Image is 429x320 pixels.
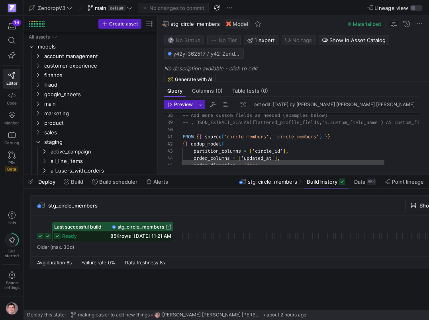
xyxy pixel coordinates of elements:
[12,19,21,26] div: 16
[44,61,153,70] span: customer experience
[27,166,154,175] div: Press SPACE to select this row.
[249,148,252,154] span: [
[3,230,20,261] button: Getstarted
[143,175,172,188] button: Alerts
[182,112,322,118] span: -- Add more custom fields as needed (examples belo
[60,175,87,188] button: Build
[327,134,330,140] span: }
[118,224,164,230] span: stg_circle_members
[44,99,153,109] span: main
[215,88,223,93] span: (0)
[3,128,20,148] a: Catalog
[27,99,154,109] div: Press SPACE to select this row.
[255,37,275,43] span: 1 expert
[274,155,277,161] span: ]
[274,134,319,140] span: 'circle_members'
[164,48,244,59] button: y42y-362517 / y42_ZendropV3_main / stg_circle_members
[125,260,158,266] span: Data freshness
[88,175,141,188] button: Build scheduler
[322,112,327,118] span: w)
[44,71,153,80] span: finance
[44,128,153,137] span: sales
[108,5,125,11] span: default
[81,260,106,266] span: Failure rate
[329,37,386,43] span: Show in Asset Catalog
[286,148,288,154] span: ,
[44,118,153,128] span: product
[160,260,165,266] span: 8s
[185,141,188,147] span: {
[196,134,199,140] span: {
[233,155,235,161] span: =
[27,61,154,70] div: Press SPACE to select this row.
[251,102,415,107] div: Last edit: [DATE] by [PERSON_NAME] [PERSON_NAME] [PERSON_NAME]
[51,166,153,175] span: all_users_with_orders
[164,126,173,133] div: 40
[168,37,200,43] span: No Status
[54,224,102,230] span: Last successful build
[6,81,18,85] span: Editor
[27,109,154,118] div: Press SPACE to select this row.
[29,34,50,40] div: All assets
[44,80,153,89] span: fraud
[164,140,173,147] div: 42
[69,310,308,320] button: making easier to add new thingshttps://storage.googleapis.com/y42-prod-data-exchange/images/G2kHv...
[164,35,204,45] button: No statusNo Status
[27,137,154,147] div: Press SPACE to select this row.
[3,89,20,109] a: Code
[164,155,173,162] div: 44
[182,134,194,140] span: FROM
[232,88,268,93] span: Table tests
[192,88,223,93] span: Columns
[211,37,217,43] img: No tier
[266,312,306,318] span: about 2 hours ago
[3,208,20,229] button: Help
[164,65,426,72] p: No description available - click to edit
[241,155,274,161] span: 'updated_at'
[5,166,18,172] span: Beta
[67,260,72,266] span: 8s
[252,148,283,154] span: 'circle_id'
[319,35,389,45] button: Show in Asset Catalog
[27,3,74,13] button: ZendropV3
[277,155,280,161] span: ,
[27,89,154,99] div: Press SPACE to select this row.
[173,50,240,57] span: y42y-362517 / y42_ZendropV3_main / stg_circle_members
[44,109,153,118] span: marketing
[51,157,153,166] span: all_line_items
[392,178,424,185] span: Point lineage
[52,222,173,241] button: Last successful buildstg_circle_membersready85Krows[DATE] 11:21 AM
[167,88,182,93] span: Query
[164,75,216,84] button: Generate with AI
[38,42,153,51] span: models
[248,178,297,185] span: stg_circle_members
[98,19,141,29] button: Create asset
[71,178,83,185] span: Build
[37,244,74,250] span: Older (max. 30d)
[174,102,193,107] span: Preview
[307,178,337,185] span: Build history
[164,162,173,169] div: 45
[221,141,224,147] span: (
[221,134,224,140] span: (
[154,312,161,318] img: https://storage.googleapis.com/y42-prod-data-exchange/images/G2kHvxVlt02YItTmblwfhPy4mK5SfUxFU6Tr...
[164,112,173,119] div: 38
[374,5,408,11] span: Lineage view
[164,100,196,109] button: Preview
[27,80,154,89] div: Press SPACE to select this row.
[7,220,17,225] span: Help
[112,224,171,230] a: stg_circle_members
[38,5,65,11] span: ZendropV3
[194,148,241,154] span: partition_columns
[27,128,154,137] div: Press SPACE to select this row.
[367,178,376,185] div: 85K
[175,77,212,82] span: Generate with AI
[182,141,185,147] span: {
[27,147,154,156] div: Press SPACE to select this row.
[303,175,349,188] button: Build history
[238,155,241,161] span: [
[261,88,268,93] span: (0)
[27,70,154,80] div: Press SPACE to select this row.
[110,233,131,239] span: 85K rows
[7,101,17,105] span: Code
